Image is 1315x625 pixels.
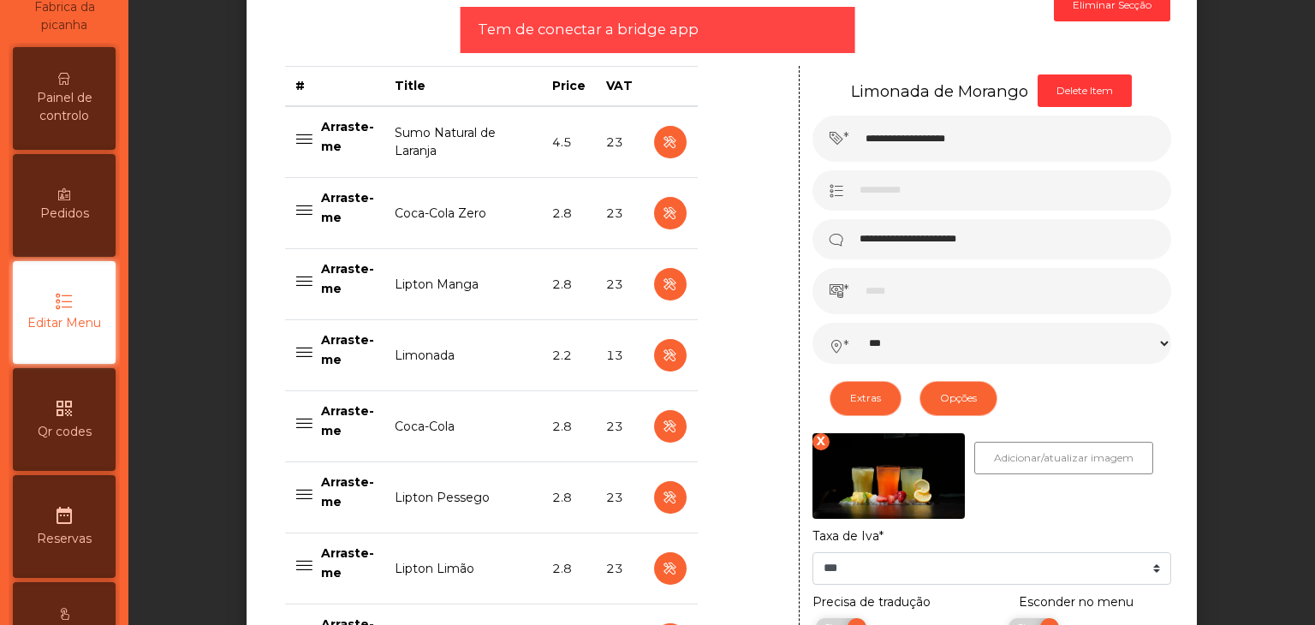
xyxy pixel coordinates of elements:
[812,593,931,611] label: Precisa de tradução
[596,533,643,604] td: 23
[919,381,997,415] button: Opções
[596,178,643,249] td: 23
[321,473,374,511] p: Arraste-me
[542,533,596,604] td: 2.8
[812,433,830,450] div: X
[40,205,89,223] span: Pedidos
[542,320,596,391] td: 2.2
[384,67,542,107] th: Title
[384,462,542,533] td: Lipton Pessego
[812,527,884,545] label: Taxa de Iva*
[596,391,643,462] td: 23
[384,178,542,249] td: Coca-Cola Zero
[38,423,92,441] span: Qr codes
[384,249,542,320] td: Lipton Manga
[321,259,374,298] p: Arraste-me
[974,442,1153,474] button: Adicionar/atualizar imagem
[851,80,1028,102] h5: Limonada de Morango
[596,249,643,320] td: 23
[596,106,643,178] td: 23
[321,188,374,227] p: Arraste-me
[321,544,374,582] p: Arraste-me
[830,381,901,415] button: Extras
[1038,74,1132,107] button: Delete Item
[384,320,542,391] td: Limonada
[17,89,111,125] span: Painel de controlo
[27,314,101,332] span: Editar Menu
[54,505,74,526] i: date_range
[596,67,643,107] th: VAT
[542,391,596,462] td: 2.8
[542,178,596,249] td: 2.8
[321,330,374,369] p: Arraste-me
[542,67,596,107] th: Price
[37,530,92,548] span: Reservas
[384,106,542,178] td: Sumo Natural de Laranja
[596,320,643,391] td: 13
[321,402,374,440] p: Arraste-me
[542,249,596,320] td: 2.8
[285,67,384,107] th: #
[542,462,596,533] td: 2.8
[384,533,542,604] td: Lipton Limão
[384,391,542,462] td: Coca-Cola
[596,462,643,533] td: 23
[321,117,374,156] p: Arraste-me
[1019,593,1134,611] label: Esconder no menu
[54,398,74,419] i: qr_code
[542,106,596,178] td: 4.5
[478,19,699,40] span: Tem de conectar a bridge app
